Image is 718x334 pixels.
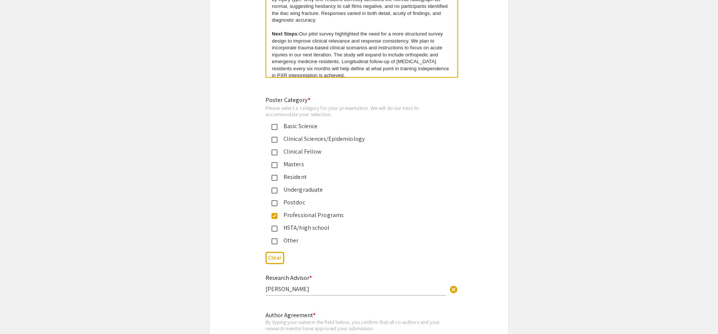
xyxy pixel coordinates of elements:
div: Resident [277,173,435,182]
div: Please select a category for your presentation. We will do our best to accommodate your selection. [266,105,441,118]
div: Basic Science [277,122,435,131]
mat-label: Poster Category [266,96,310,104]
div: Other [277,236,435,245]
iframe: Chat [6,300,32,328]
mat-label: Author Agreement [266,311,316,319]
button: Clear [266,252,284,264]
div: Clinical Fellow [277,147,435,156]
div: By typing your name in the field below, you confirm that all co-authors and your research mentor ... [266,319,446,332]
div: Undergraduate [277,185,435,194]
div: Clinical Sciences/Epidemiology [277,134,435,143]
div: Professional Programs [277,211,435,220]
span: cancel [449,285,458,294]
input: Type Here [266,285,446,293]
div: HSTA/high school [277,223,435,232]
div: Masters [277,160,435,169]
mat-label: Research Advisor [266,274,312,282]
button: Clear [446,281,461,296]
div: Postdoc [277,198,435,207]
p: Our pilot survey highlighted the need for a more structured survey design to improve clinical rel... [272,31,452,79]
strong: Next Steps: [272,31,299,37]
